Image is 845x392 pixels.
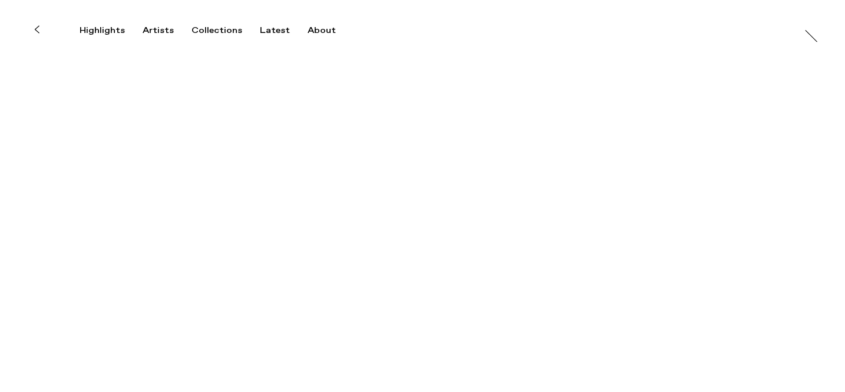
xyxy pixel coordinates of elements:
button: Latest [260,25,308,36]
div: Collections [192,25,242,36]
button: Highlights [80,25,143,36]
div: Highlights [80,25,125,36]
div: Latest [260,25,290,36]
div: Artists [143,25,174,36]
button: Collections [192,25,260,36]
button: About [308,25,354,36]
button: Artists [143,25,192,36]
div: About [308,25,336,36]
